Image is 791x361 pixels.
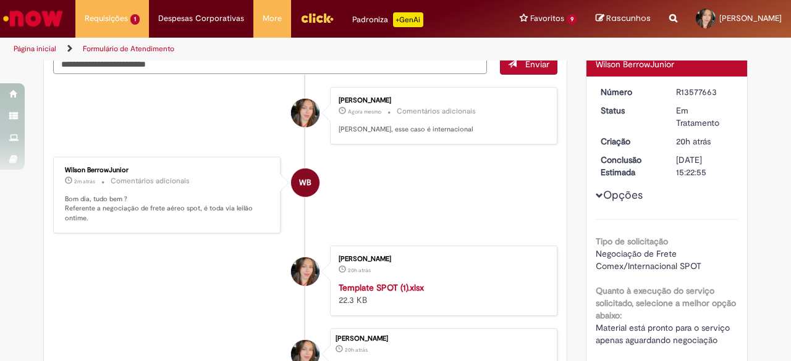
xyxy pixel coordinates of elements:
[14,44,56,54] a: Página inicial
[393,12,423,27] p: +GenAi
[567,14,577,25] span: 9
[676,135,734,147] div: 29/09/2025 15:20:42
[158,12,244,25] span: Despesas Corporativas
[348,267,371,274] span: 20h atrás
[676,136,711,147] span: 20h atrás
[53,54,487,74] textarea: Digite sua mensagem aqui...
[596,285,736,321] b: Quanto à execução do serviço solicitado, selecione a melhor opção abaixo:
[85,12,128,25] span: Requisições
[606,12,651,24] span: Rascunhos
[348,108,381,115] span: Agora mesmo
[291,99,319,127] div: Isabella Franco Trolesi
[500,54,557,75] button: Enviar
[83,44,174,54] a: Formulário de Atendimento
[9,38,518,60] ul: Trilhas de página
[525,59,549,70] span: Enviar
[345,346,368,354] span: 20h atrás
[130,14,140,25] span: 1
[291,168,319,197] div: Wilson BerrowJunior
[676,104,734,129] div: Em Tratamento
[65,194,271,223] p: Bom dia, tudo bem ? Referente a negociação de frete aéreo spot, é toda via leilão ontime.
[339,281,544,306] div: 22.3 KB
[596,236,668,247] b: Tipo de solicitação
[591,154,667,178] dt: Conclusão Estimada
[339,255,544,263] div: [PERSON_NAME]
[348,108,381,115] time: 30/09/2025 10:52:15
[596,58,738,70] div: Wilson BerrowJunior
[263,12,282,25] span: More
[719,13,782,23] span: [PERSON_NAME]
[291,257,319,286] div: Isabella Franco Trolesi
[299,168,311,197] span: WB
[74,178,95,185] time: 30/09/2025 10:50:06
[591,104,667,117] dt: Status
[111,176,190,186] small: Comentários adicionais
[345,346,368,354] time: 29/09/2025 15:20:42
[397,106,476,117] small: Comentários adicionais
[596,322,732,346] span: Material está pronto para o serviço apenas aguardando negociação
[336,335,551,342] div: [PERSON_NAME]
[300,9,334,27] img: click_logo_yellow_360x200.png
[1,6,65,31] img: ServiceNow
[591,135,667,147] dt: Criação
[591,86,667,98] dt: Número
[339,125,544,135] p: [PERSON_NAME], esse caso é internacional
[676,154,734,178] div: [DATE] 15:22:55
[352,12,423,27] div: Padroniza
[339,97,544,104] div: [PERSON_NAME]
[676,136,711,147] time: 29/09/2025 15:20:42
[74,178,95,185] span: 2m atrás
[596,248,701,272] span: Negociação de Frete Comex/Internacional SPOT
[596,13,651,25] a: Rascunhos
[65,167,271,174] div: Wilson BerrowJunior
[676,86,734,98] div: R13577663
[339,282,424,293] a: Template SPOT (1).xlsx
[530,12,564,25] span: Favoritos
